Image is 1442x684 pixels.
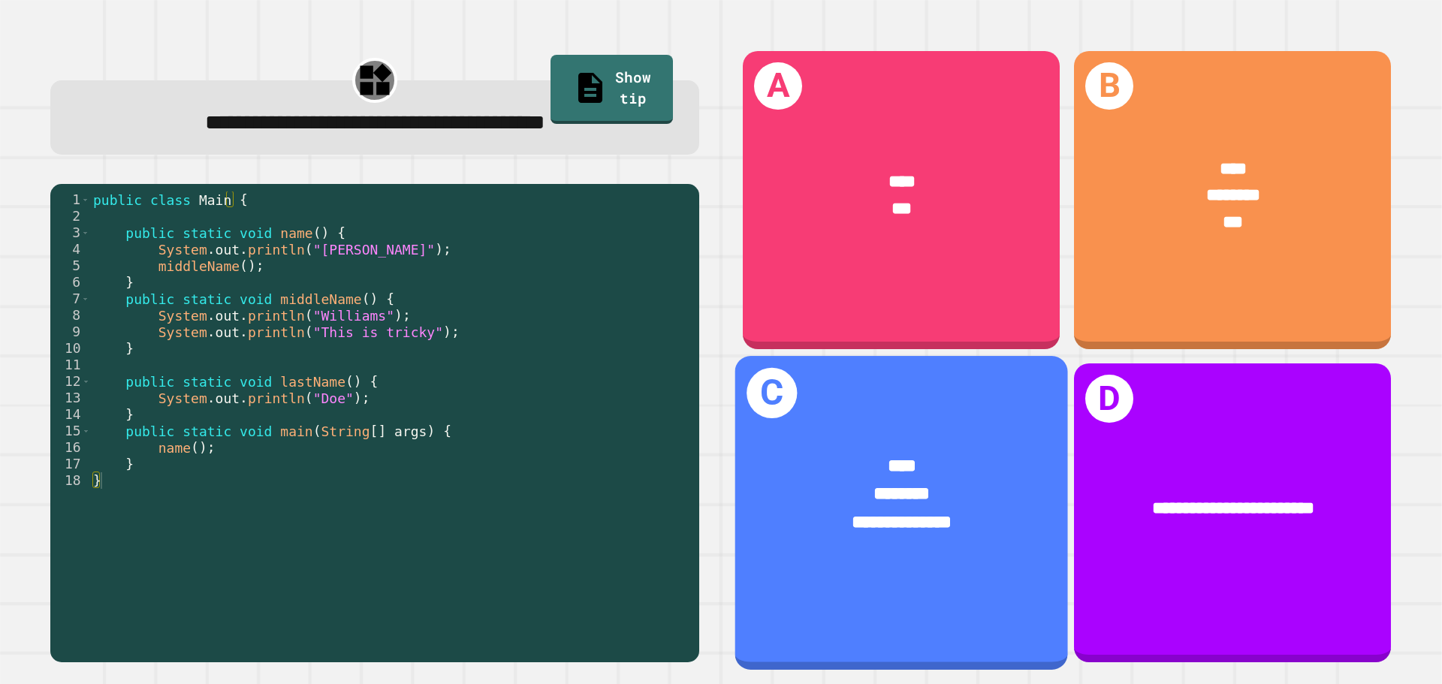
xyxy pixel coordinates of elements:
h1: A [754,62,802,110]
span: Toggle code folding, rows 12 through 14 [82,373,90,390]
div: 12 [50,373,90,390]
div: 7 [50,291,90,307]
h1: D [1085,375,1133,423]
div: 4 [50,241,90,258]
div: 10 [50,340,90,357]
h1: C [747,368,797,418]
div: 9 [50,324,90,340]
div: 3 [50,224,90,241]
h1: B [1085,62,1133,110]
div: 15 [50,423,90,439]
div: 17 [50,456,90,472]
div: 2 [50,208,90,224]
div: 11 [50,357,90,373]
span: Toggle code folding, rows 7 through 10 [81,291,89,307]
span: Toggle code folding, rows 15 through 17 [82,423,90,439]
div: 8 [50,307,90,324]
a: Show tip [551,55,673,124]
div: 16 [50,439,90,456]
div: 13 [50,390,90,406]
div: 6 [50,274,90,291]
span: Toggle code folding, rows 1 through 18 [81,191,89,208]
span: Toggle code folding, rows 3 through 6 [81,224,89,241]
div: 18 [50,472,90,489]
div: 5 [50,258,90,274]
div: 14 [50,406,90,423]
div: 1 [50,191,90,208]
